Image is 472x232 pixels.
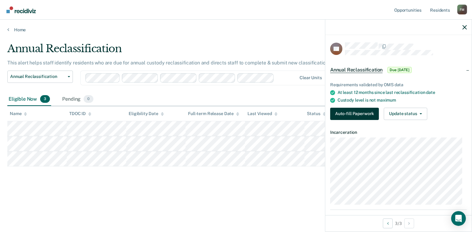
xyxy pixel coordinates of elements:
div: Custody level is not [338,98,467,103]
span: 0 [84,95,93,103]
div: Open Intercom Messenger [451,211,466,226]
span: maximum [377,98,396,102]
button: Profile dropdown button [457,5,467,14]
div: Annual Reclassification [7,42,361,60]
button: Auto-fill Paperwork [330,108,379,120]
div: TDOC ID [69,111,91,116]
div: Name [10,111,27,116]
div: F M [457,5,467,14]
span: Annual Reclassification [330,67,383,73]
div: Status [307,111,326,116]
img: Recidiviz [6,6,36,13]
dt: Incarceration [330,130,467,135]
a: Navigate to form link [330,108,381,120]
span: Due [DATE] [387,67,412,73]
div: Full-term Release Date [188,111,239,116]
div: Pending [61,93,94,106]
button: Previous Opportunity [383,218,393,228]
a: Home [7,27,465,33]
span: date [426,90,435,95]
span: 3 [40,95,50,103]
div: Eligible Now [7,93,51,106]
p: This alert helps staff identify residents who are due for annual custody reclassification and dir... [7,60,355,66]
div: Annual ReclassificationDue [DATE] [325,60,472,80]
div: Clear units [300,75,322,80]
div: Eligibility Date [129,111,164,116]
div: Last Viewed [247,111,277,116]
div: 3 / 3 [325,215,472,231]
div: Requirements validated by OMS data [330,82,467,87]
button: Update status [384,108,427,120]
button: Next Opportunity [404,218,414,228]
div: At least 12 months since last reclassification [338,90,467,95]
span: Annual Reclassification [10,74,65,79]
